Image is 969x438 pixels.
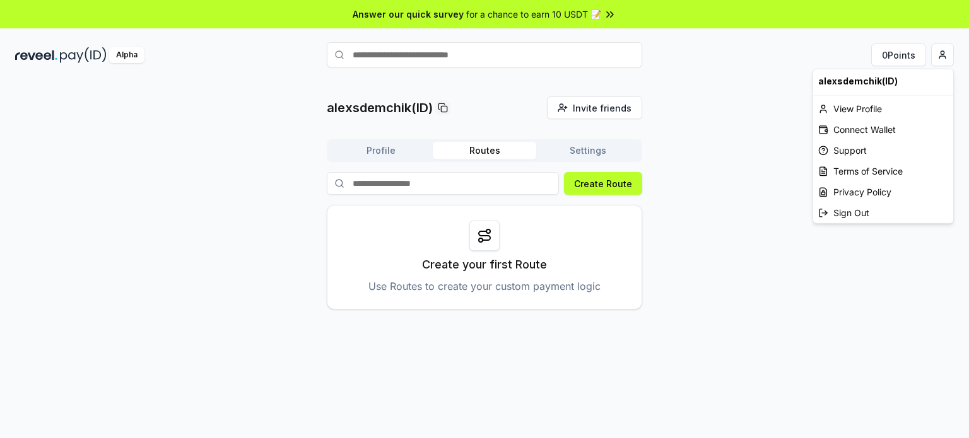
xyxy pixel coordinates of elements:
a: Privacy Policy [813,182,953,202]
a: Terms of Service [813,161,953,182]
div: Sign Out [813,202,953,223]
a: Support [813,140,953,161]
div: View Profile [813,98,953,119]
div: alexsdemchik(ID) [813,69,953,93]
div: Connect Wallet [813,119,953,140]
